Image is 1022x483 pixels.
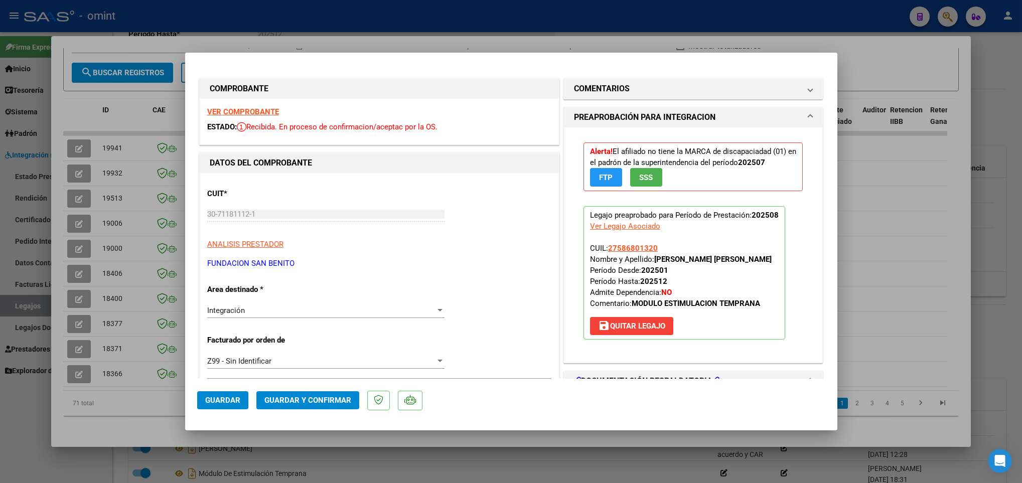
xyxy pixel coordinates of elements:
[598,321,665,331] span: Quitar Legajo
[590,317,673,335] button: Quitar Legajo
[590,168,622,187] button: FTP
[574,83,630,95] h1: COMENTARIOS
[564,79,823,99] mat-expansion-panel-header: COMENTARIOS
[608,244,658,253] span: 27586801320
[599,173,613,182] span: FTP
[207,306,245,315] span: Integración
[210,84,268,93] strong: COMPROBANTE
[574,375,719,387] h1: DOCUMENTACIÓN RESPALDATORIA
[590,299,760,308] span: Comentario:
[640,277,667,286] strong: 202512
[207,335,311,346] p: Facturado por orden de
[256,391,359,409] button: Guardar y Confirmar
[590,221,660,232] div: Ver Legajo Asociado
[205,396,240,405] span: Guardar
[598,319,610,332] mat-icon: save
[564,127,823,363] div: PREAPROBACIÓN PARA INTEGRACION
[654,255,772,264] strong: [PERSON_NAME] [PERSON_NAME]
[738,158,765,167] strong: 202507
[752,211,779,220] strong: 202508
[641,266,668,275] strong: 202501
[564,107,823,127] mat-expansion-panel-header: PREAPROBACIÓN PARA INTEGRACION
[207,357,271,366] span: Z99 - Sin Identificar
[210,158,312,168] strong: DATOS DEL COMPROBANTE
[583,206,785,340] p: Legajo preaprobado para Período de Prestación:
[197,391,248,409] button: Guardar
[988,449,1012,473] iframe: Intercom live chat
[207,240,283,249] span: ANALISIS PRESTADOR
[574,111,715,123] h1: PREAPROBACIÓN PARA INTEGRACION
[207,258,551,269] p: FUNDACION SAN BENITO
[639,173,653,182] span: SSS
[590,244,772,308] span: CUIL: Nombre y Apellido: Período Desde: Período Hasta: Admite Dependencia:
[661,288,672,297] strong: NO
[590,147,613,156] strong: Alerta!
[237,122,437,131] span: Recibida. En proceso de confirmacion/aceptac por la OS.
[564,371,823,391] mat-expansion-panel-header: DOCUMENTACIÓN RESPALDATORIA
[264,396,351,405] span: Guardar y Confirmar
[207,188,311,200] p: CUIT
[207,107,279,116] a: VER COMPROBANTE
[207,122,237,131] span: ESTADO:
[207,284,311,295] p: Area destinado *
[632,299,760,308] strong: MODULO ESTIMULACION TEMPRANA
[630,168,662,187] button: SSS
[590,147,796,182] span: El afiliado no tiene la MARCA de discapaciadad (01) en el padrón de la superintendencia del período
